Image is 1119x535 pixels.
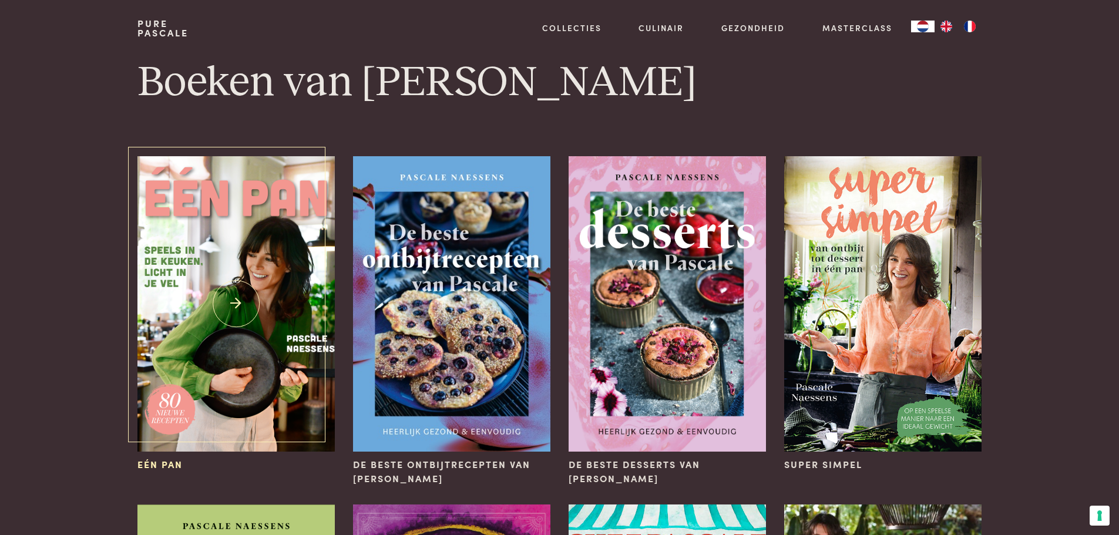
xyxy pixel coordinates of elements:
[784,156,981,472] a: Super Simpel Super Simpel
[542,22,601,34] a: Collecties
[137,457,183,472] span: Eén pan
[911,21,982,32] aside: Language selected: Nederlands
[784,156,981,452] img: Super Simpel
[137,156,334,472] a: Eén pan Eén pan
[137,156,334,452] img: Eén pan
[911,21,935,32] div: Language
[935,21,982,32] ul: Language list
[353,457,550,486] span: De beste ontbijtrecepten van [PERSON_NAME]
[1090,506,1110,526] button: Uw voorkeuren voor toestemming voor trackingtechnologieën
[639,22,684,34] a: Culinair
[353,156,550,486] a: De beste ontbijtrecepten van Pascale De beste ontbijtrecepten van [PERSON_NAME]
[822,22,892,34] a: Masterclass
[958,21,982,32] a: FR
[569,156,765,452] img: De beste desserts van Pascale
[935,21,958,32] a: EN
[569,156,765,486] a: De beste desserts van Pascale De beste desserts van [PERSON_NAME]
[911,21,935,32] a: NL
[569,457,765,486] span: De beste desserts van [PERSON_NAME]
[137,19,189,38] a: PurePascale
[784,457,862,472] span: Super Simpel
[353,156,550,452] img: De beste ontbijtrecepten van Pascale
[137,56,981,109] h1: Boeken van [PERSON_NAME]
[721,22,785,34] a: Gezondheid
